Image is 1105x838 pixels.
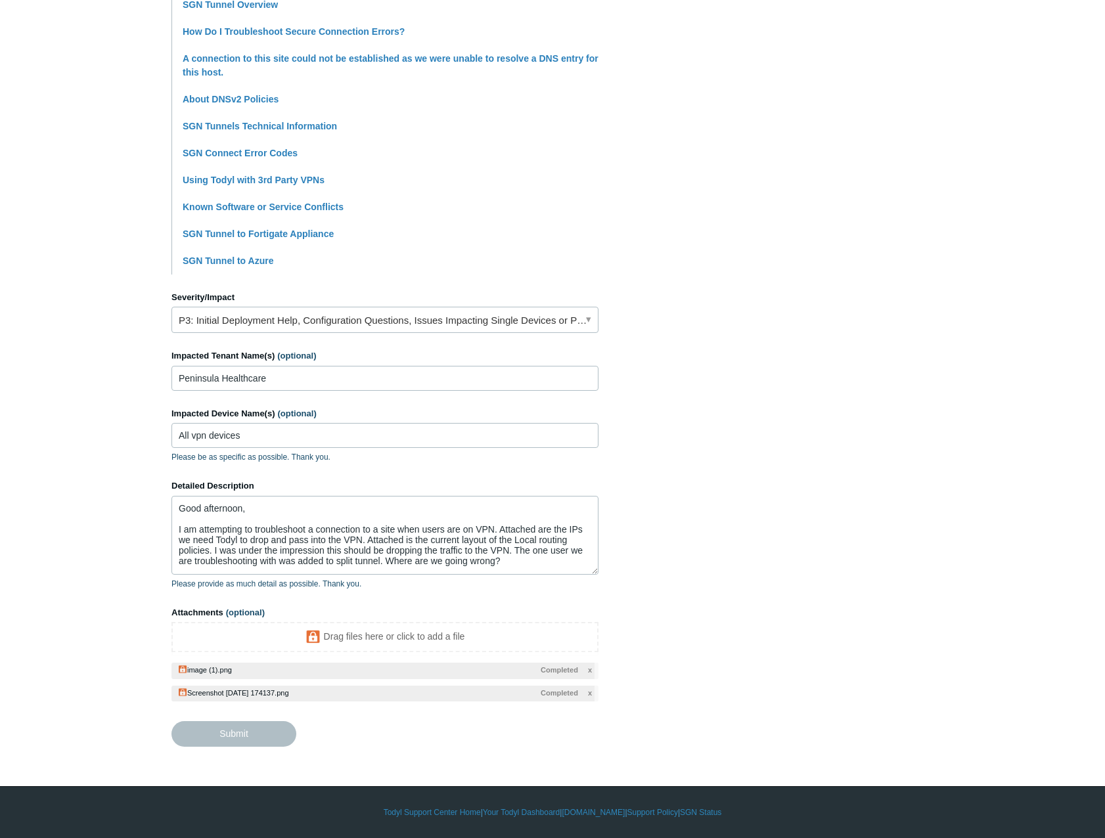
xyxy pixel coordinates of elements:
[183,148,298,158] a: SGN Connect Error Codes
[627,806,678,818] a: Support Policy
[183,202,344,212] a: Known Software or Service Conflicts
[680,806,721,818] a: SGN Status
[171,451,598,463] p: Please be as specific as possible. Thank you.
[171,407,598,420] label: Impacted Device Name(s)
[277,351,316,361] span: (optional)
[171,479,598,493] label: Detailed Description
[562,806,625,818] a: [DOMAIN_NAME]
[384,806,481,818] a: Todyl Support Center Home
[171,349,598,363] label: Impacted Tenant Name(s)
[278,408,317,418] span: (optional)
[183,121,337,131] a: SGN Tunnels Technical Information
[183,255,273,266] a: SGN Tunnel to Azure
[226,607,265,617] span: (optional)
[483,806,560,818] a: Your Todyl Dashboard
[183,94,279,104] a: About DNSv2 Policies
[171,606,598,619] label: Attachments
[171,806,934,818] div: | | | |
[171,721,296,746] input: Submit
[171,578,598,590] p: Please provide as much detail as possible. Thank you.
[588,688,592,699] span: x
[541,665,578,676] span: Completed
[183,175,325,185] a: Using Todyl with 3rd Party VPNs
[171,291,598,304] label: Severity/Impact
[171,307,598,333] a: P3: Initial Deployment Help, Configuration Questions, Issues Impacting Single Devices or Past Out...
[183,53,598,77] a: A connection to this site could not be established as we were unable to resolve a DNS entry for t...
[588,665,592,676] span: x
[541,688,578,699] span: Completed
[183,229,334,239] a: SGN Tunnel to Fortigate Appliance
[183,26,405,37] a: How Do I Troubleshoot Secure Connection Errors?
